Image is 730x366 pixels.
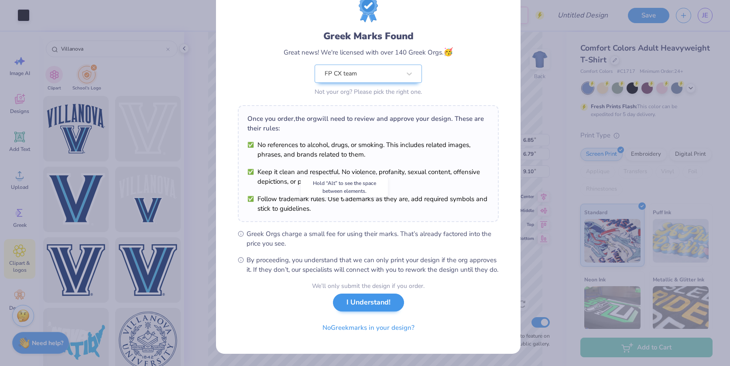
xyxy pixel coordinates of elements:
div: Not your org? Please pick the right one. [315,87,422,96]
div: Great news! We're licensed with over 140 Greek Orgs. [284,46,453,58]
span: Greek Orgs charge a small fee for using their marks. That’s already factored into the price you see. [247,229,499,248]
li: Follow trademark rules. Use trademarks as they are, add required symbols and stick to guidelines. [247,194,489,213]
button: I Understand! [333,294,404,311]
button: NoGreekmarks in your design? [315,319,422,337]
div: We’ll only submit the design if you order. [312,281,425,291]
div: Once you order, the org will need to review and approve your design. These are their rules: [247,114,489,133]
div: Greek Marks Found [323,29,414,43]
span: 🥳 [443,47,453,57]
div: Hold “Alt” to see the space between elements. [301,177,388,197]
span: By proceeding, you understand that we can only print your design if the org approves it. If they ... [247,255,499,274]
li: Keep it clean and respectful. No violence, profanity, sexual content, offensive depictions, or po... [247,167,489,186]
li: No references to alcohol, drugs, or smoking. This includes related images, phrases, and brands re... [247,140,489,159]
